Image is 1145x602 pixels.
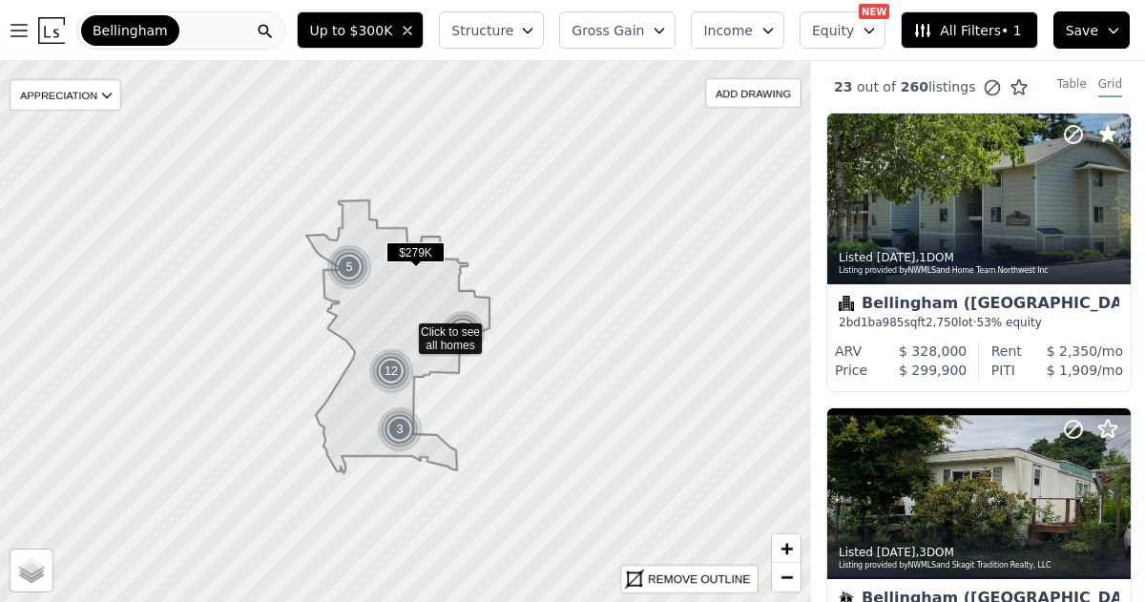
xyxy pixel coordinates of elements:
span: Save [1066,21,1098,40]
div: 2 [440,310,486,356]
img: g1.png [368,348,415,394]
div: Listing provided by NWMLS and Home Team Northwest Inc [839,265,1121,277]
div: 3 [377,406,423,452]
span: $ 2,350 [1047,343,1097,359]
span: Equity [812,21,854,40]
button: Save [1053,11,1130,49]
div: Bellingham ([GEOGRAPHIC_DATA][US_STATE]) [839,296,1119,315]
span: 985 [883,316,905,329]
div: PITI [991,361,1015,380]
span: $ 1,909 [1047,363,1097,378]
a: Zoom out [772,563,801,592]
button: All Filters• 1 [901,11,1037,49]
span: 260 [896,79,928,94]
img: Lotside [38,17,65,44]
button: Up to $300K [297,11,424,49]
span: $279K [386,242,445,262]
img: Condominium [839,296,854,311]
div: Table [1057,76,1087,97]
div: REMOVE OUTLINE [648,571,750,588]
button: Equity [800,11,885,49]
a: Listed [DATE],1DOMListing provided byNWMLSand Home Team Northwest IncCondominiumBellingham ([GEOG... [826,113,1130,392]
div: Rent [991,342,1022,361]
div: /mo [1022,342,1123,361]
div: Listing provided by NWMLS and Skagit Tradition Realty, LLC [839,560,1121,571]
button: Gross Gain [559,11,676,49]
div: Grid [1098,76,1122,97]
img: g1.png [440,310,487,356]
div: Listed , 3 DOM [839,545,1121,560]
time: 2025-08-15 00:00 [877,546,916,559]
div: Price [835,361,867,380]
button: Structure [439,11,544,49]
span: Bellingham [93,21,168,40]
div: /mo [1015,361,1123,380]
time: 2025-08-17 00:00 [877,251,916,264]
span: + [781,536,793,560]
div: 5 [326,244,372,290]
span: − [781,565,793,589]
div: 2 bd 1 ba sqft lot · 53% equity [839,315,1119,330]
span: Up to $300K [309,21,392,40]
div: ARV [835,342,862,361]
div: 12 [368,348,414,394]
span: All Filters • 1 [913,21,1021,40]
img: g1.png [377,406,424,452]
button: Income [691,11,784,49]
div: $279K [386,242,445,270]
div: out of listings [811,77,1029,97]
span: Income [703,21,753,40]
a: Layers [10,550,52,592]
div: ADD DRAWING [706,79,801,107]
span: 23 [834,79,852,94]
img: g1.png [326,244,373,290]
span: $ 328,000 [899,343,967,359]
a: Zoom in [772,534,801,563]
div: APPRECIATION [10,79,121,111]
div: NEW [859,4,889,19]
div: Listed , 1 DOM [839,250,1121,265]
span: $ 299,900 [899,363,967,378]
span: 2,750 [926,316,958,329]
span: Gross Gain [572,21,644,40]
span: Structure [451,21,512,40]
